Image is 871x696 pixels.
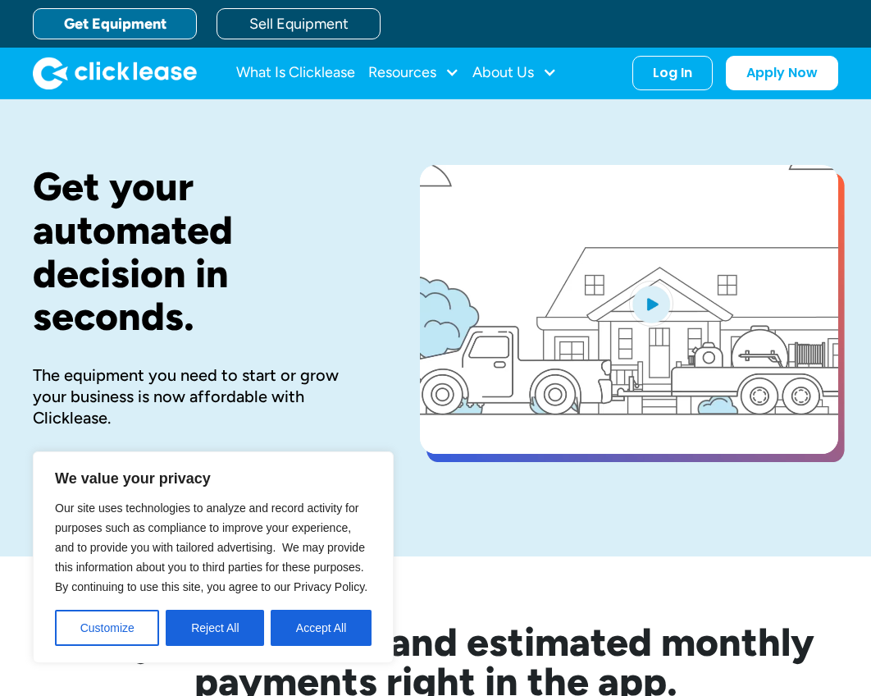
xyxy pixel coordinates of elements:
[33,364,367,428] div: The equipment you need to start or grow your business is now affordable with Clicklease.
[629,281,673,327] img: Blue play button logo on a light blue circular background
[368,57,459,89] div: Resources
[217,8,381,39] a: Sell Equipment
[33,57,197,89] img: Clicklease logo
[271,610,372,646] button: Accept All
[653,65,692,81] div: Log In
[33,8,197,39] a: Get Equipment
[33,451,394,663] div: We value your privacy
[236,57,355,89] a: What Is Clicklease
[33,57,197,89] a: home
[726,56,838,90] a: Apply Now
[55,469,372,488] p: We value your privacy
[166,610,264,646] button: Reject All
[33,165,367,338] h1: Get your automated decision in seconds.
[55,501,367,593] span: Our site uses technologies to analyze and record activity for purposes such as compliance to impr...
[55,610,159,646] button: Customize
[420,165,838,454] a: open lightbox
[472,57,557,89] div: About Us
